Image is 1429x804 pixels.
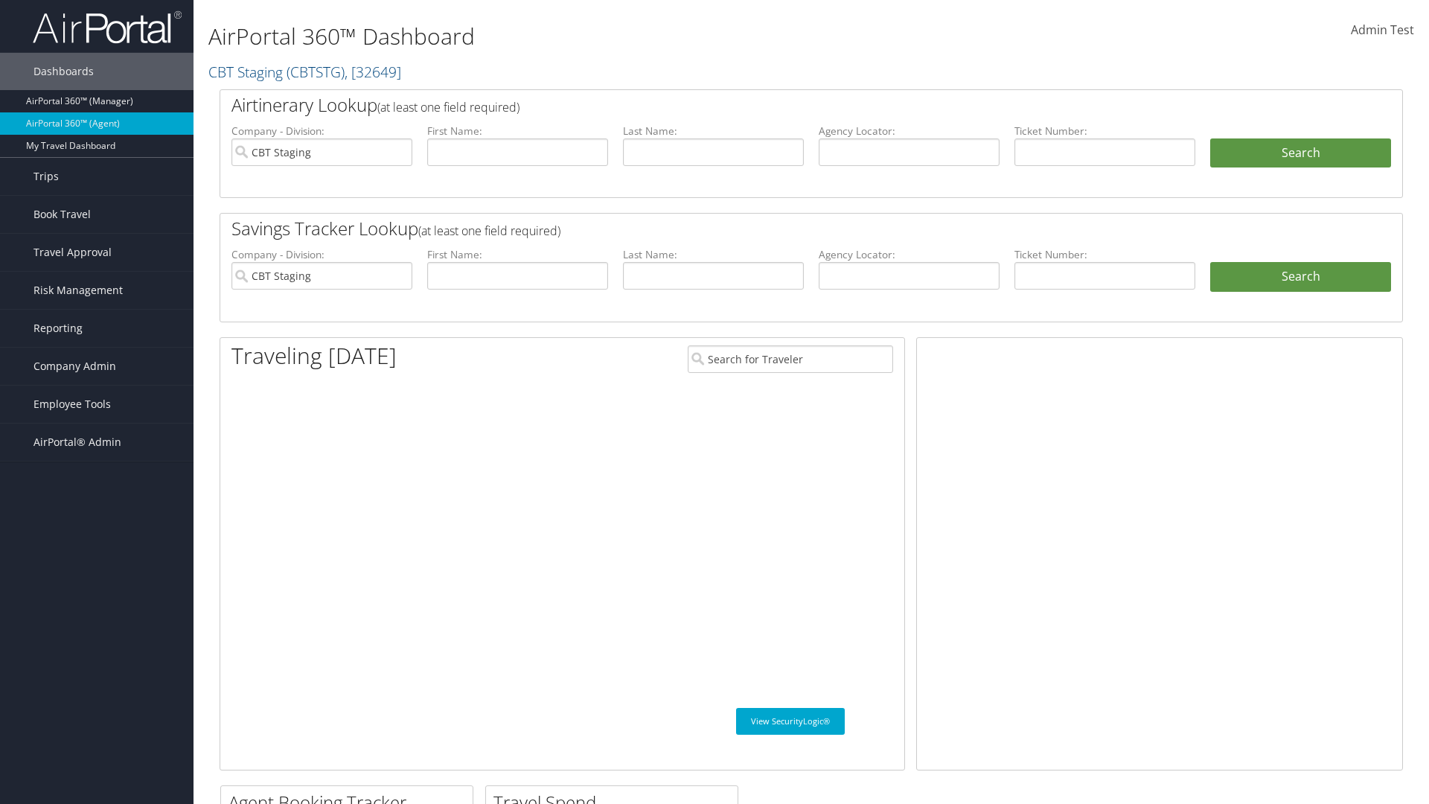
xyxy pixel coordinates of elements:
[1351,22,1414,38] span: Admin Test
[1014,124,1195,138] label: Ticket Number:
[819,124,1000,138] label: Agency Locator:
[1210,262,1391,292] a: Search
[33,158,59,195] span: Trips
[688,345,893,373] input: Search for Traveler
[231,340,397,371] h1: Traveling [DATE]
[33,196,91,233] span: Book Travel
[1210,138,1391,168] button: Search
[33,53,94,90] span: Dashboards
[33,424,121,461] span: AirPortal® Admin
[427,124,608,138] label: First Name:
[231,124,412,138] label: Company - Division:
[345,62,401,82] span: , [ 32649 ]
[231,92,1293,118] h2: Airtinerary Lookup
[819,247,1000,262] label: Agency Locator:
[623,247,804,262] label: Last Name:
[1014,247,1195,262] label: Ticket Number:
[231,216,1293,241] h2: Savings Tracker Lookup
[33,272,123,309] span: Risk Management
[623,124,804,138] label: Last Name:
[418,223,560,239] span: (at least one field required)
[33,348,116,385] span: Company Admin
[231,262,412,290] input: search accounts
[427,247,608,262] label: First Name:
[33,310,83,347] span: Reporting
[377,99,520,115] span: (at least one field required)
[33,234,112,271] span: Travel Approval
[287,62,345,82] span: ( CBTSTG )
[736,708,845,735] a: View SecurityLogic®
[33,386,111,423] span: Employee Tools
[33,10,182,45] img: airportal-logo.png
[1351,7,1414,54] a: Admin Test
[208,62,401,82] a: CBT Staging
[231,247,412,262] label: Company - Division:
[208,21,1012,52] h1: AirPortal 360™ Dashboard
